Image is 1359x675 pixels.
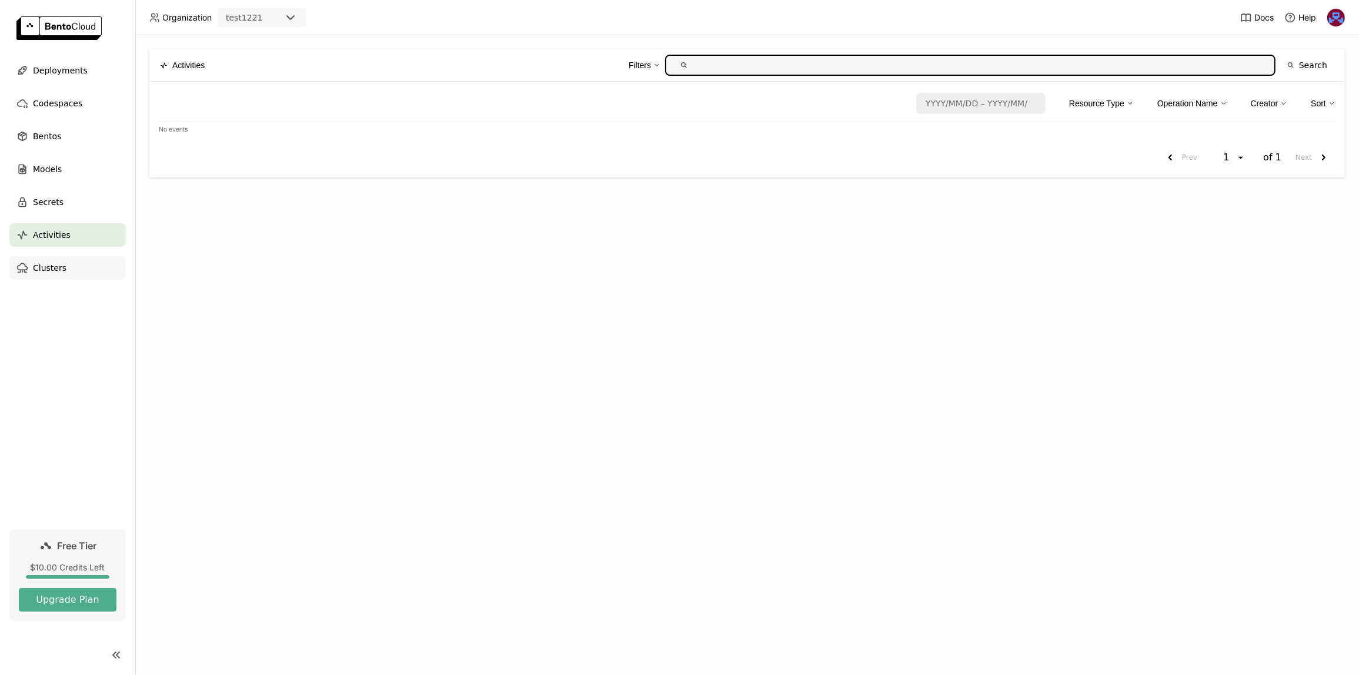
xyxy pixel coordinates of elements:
[9,157,126,181] a: Models
[1284,12,1316,23] div: Help
[1311,91,1335,116] div: Sort
[1240,12,1274,23] a: Docs
[33,96,82,110] span: Codespaces
[9,92,126,115] a: Codespaces
[1263,152,1281,163] span: of 1
[1220,152,1236,163] div: 1
[629,53,660,78] div: Filters
[1069,97,1124,110] div: Resource Type
[1069,91,1134,116] div: Resource Type
[1251,91,1288,116] div: Creator
[9,256,126,280] a: Clusters
[9,125,126,148] a: Bentos
[1327,9,1345,26] img: sss ss
[33,162,62,176] span: Models
[1254,12,1274,23] span: Docs
[33,63,88,78] span: Deployments
[9,59,126,82] a: Deployments
[58,540,97,552] span: Free Tier
[1298,12,1316,23] span: Help
[19,562,116,573] div: $10.00 Credits Left
[1280,55,1334,76] button: Search
[162,12,212,23] span: Organization
[9,223,126,247] a: Activities
[159,126,188,133] span: No events
[9,190,126,214] a: Secrets
[1291,147,1335,168] button: next page. current page 1 of 1
[33,195,64,209] span: Secrets
[33,228,71,242] span: Activities
[16,16,102,40] img: logo
[629,59,651,72] div: Filters
[917,94,1036,113] input: Select a date range.
[33,129,61,143] span: Bentos
[33,261,66,275] span: Clusters
[1236,153,1246,162] svg: open
[1157,97,1218,110] div: Operation Name
[264,12,265,24] input: Selected test1221.
[172,59,205,72] span: Activities
[1157,91,1227,116] div: Operation Name
[1251,97,1278,110] div: Creator
[19,588,116,612] button: Upgrade Plan
[9,529,126,621] a: Free Tier$10.00 Credits LeftUpgrade Plan
[1158,147,1202,168] button: previous page. current page 1 of 1
[226,12,263,23] div: test1221
[1311,97,1326,110] div: Sort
